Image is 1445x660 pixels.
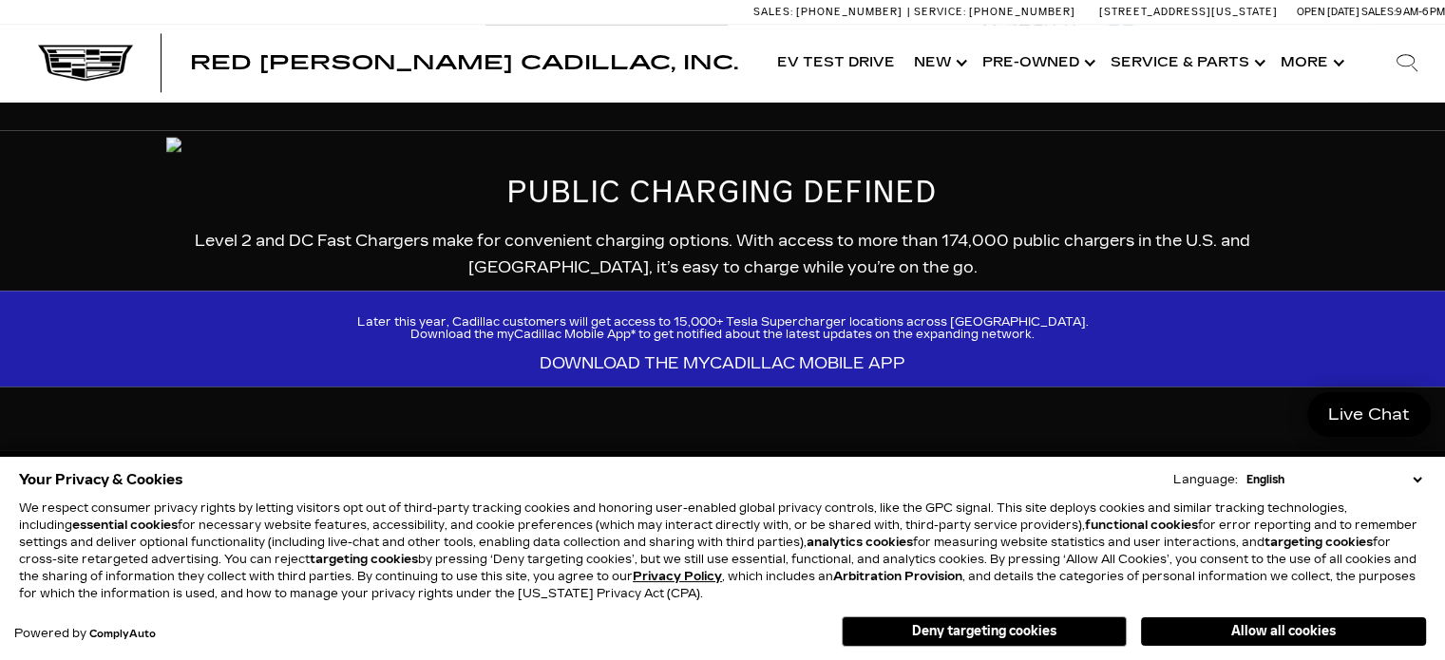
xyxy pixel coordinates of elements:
[38,45,133,81] img: Cadillac Dark Logo with Cadillac White Text
[190,53,738,72] a: Red [PERSON_NAME] Cadillac, Inc.
[310,553,418,566] strong: targeting cookies
[1319,404,1419,425] span: Live Chat
[833,570,962,583] strong: Arbitration Provision
[19,466,183,493] span: Your Privacy & Cookies
[904,25,973,101] a: New
[1369,25,1445,101] div: Search
[842,616,1127,647] button: Deny targeting cookies
[89,629,156,640] a: ComplyAuto
[86,316,1359,341] p: Later this year, Cadillac customers will get access to 15,000+ Tesla Supercharger locations acros...
[973,25,1101,101] a: Pre-Owned
[633,570,722,583] u: Privacy Policy
[166,228,1278,281] p: Level 2 and DC Fast Chargers make for convenient charging options. With access to more than 174,0...
[19,500,1426,602] p: We respect consumer privacy rights by letting visitors opt out of third-party tracking cookies an...
[1099,6,1278,18] a: [STREET_ADDRESS][US_STATE]
[1361,6,1396,18] span: Sales:
[166,137,181,152] img: 24-cad-ev-life-public-charging-masthead-optiq-l.jpg
[753,6,793,18] span: Sales:
[753,7,907,17] a: Sales: [PHONE_NUMBER]
[1271,25,1350,101] button: More
[1101,25,1271,101] a: Service & Parts
[166,176,1278,209] h2: PUBLIC CHARGING DEFINED
[72,519,178,532] strong: essential cookies
[1307,392,1431,437] a: Live Chat
[807,536,913,549] strong: analytics cookies
[1085,519,1198,532] strong: functional cookies
[190,51,738,74] span: Red [PERSON_NAME] Cadillac, Inc.
[1242,471,1426,488] select: Language Select
[796,6,903,18] span: [PHONE_NUMBER]
[914,6,966,18] span: Service:
[1141,617,1426,646] button: Allow all cookies
[1396,6,1445,18] span: 9 AM-6 PM
[768,25,904,101] a: EV Test Drive
[1264,536,1373,549] strong: targeting cookies
[540,354,905,372] a: DOWNLOAD THE MYCADILLAC MOBILE APP
[969,6,1075,18] span: [PHONE_NUMBER]
[1173,474,1238,485] div: Language:
[14,628,156,640] div: Powered by
[907,7,1080,17] a: Service: [PHONE_NUMBER]
[1297,6,1359,18] span: Open [DATE]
